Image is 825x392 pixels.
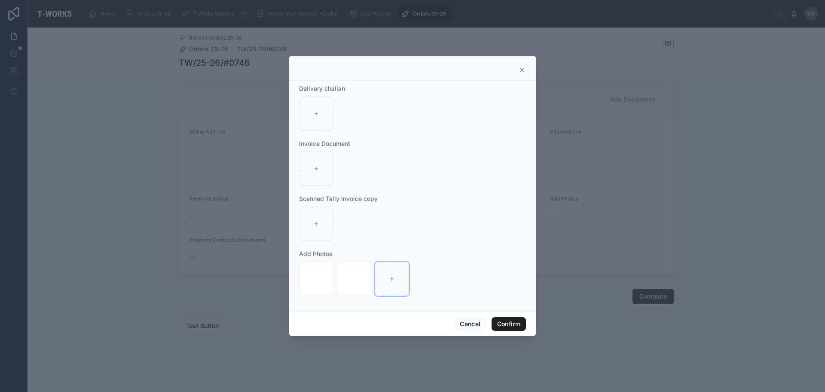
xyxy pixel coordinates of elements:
button: Cancel [454,317,486,331]
span: Delivery challan [299,85,345,92]
span: Scanned Tally Invoice copy [299,195,378,202]
span: Invoice Document [299,140,350,147]
span: Add Photos [299,250,333,257]
button: Confirm [492,317,526,331]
